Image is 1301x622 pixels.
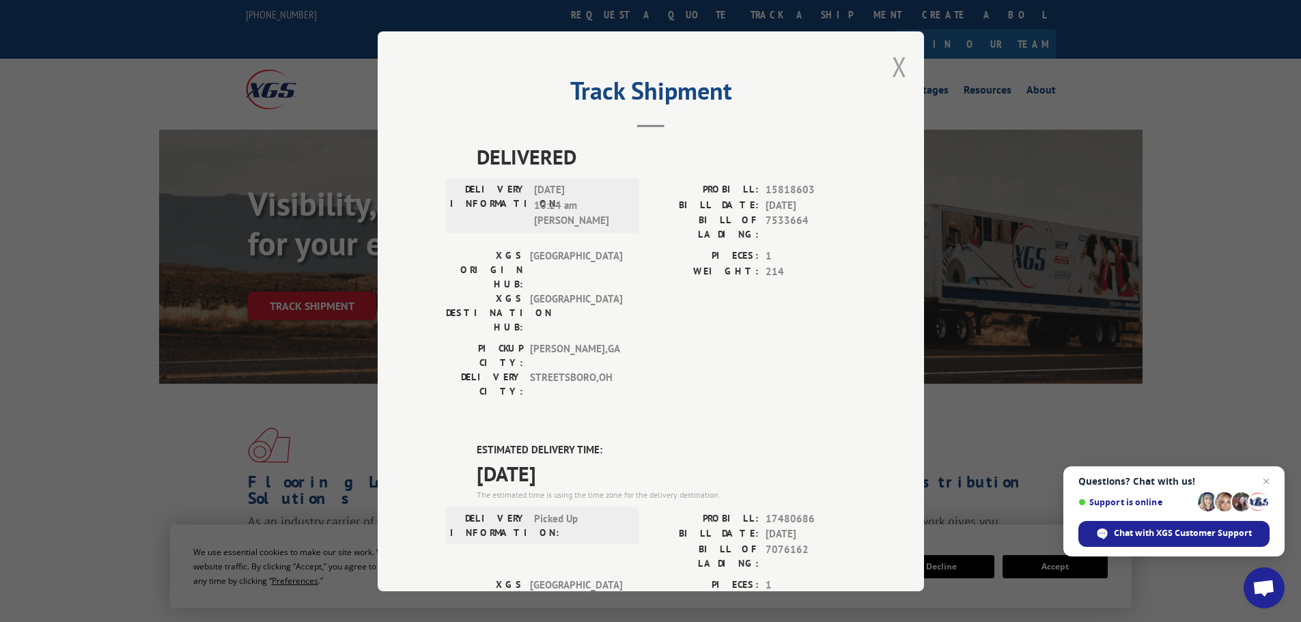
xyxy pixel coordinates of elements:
label: BILL OF LADING: [651,541,759,570]
label: PROBILL: [651,511,759,526]
span: 1 [766,249,856,264]
button: Close modal [892,48,907,85]
span: Support is online [1078,497,1193,507]
span: 214 [766,264,856,279]
span: DELIVERED [477,141,856,172]
label: BILL DATE: [651,197,759,213]
div: The estimated time is using the time zone for the delivery destination. [477,488,856,500]
span: Questions? Chat with us! [1078,476,1270,487]
span: [DATE] [766,526,856,542]
span: 1 [766,577,856,593]
span: [DATE] 10:24 am [PERSON_NAME] [534,182,626,229]
h2: Track Shipment [446,81,856,107]
span: [GEOGRAPHIC_DATA] [530,292,622,335]
label: DELIVERY CITY: [446,370,523,399]
span: STREETSBORO , OH [530,370,622,399]
span: Chat with XGS Customer Support [1114,527,1252,539]
span: 15818603 [766,182,856,198]
span: Close chat [1258,473,1274,490]
span: Picked Up [534,511,626,539]
label: PICKUP CITY: [446,341,523,370]
span: [PERSON_NAME] , GA [530,341,622,370]
span: [DATE] [766,197,856,213]
label: BILL OF LADING: [651,213,759,242]
span: 7076162 [766,541,856,570]
label: ESTIMATED DELIVERY TIME: [477,442,856,458]
label: DELIVERY INFORMATION: [450,182,527,229]
span: [GEOGRAPHIC_DATA] [530,249,622,292]
label: BILL DATE: [651,526,759,542]
label: PIECES: [651,577,759,593]
label: DELIVERY INFORMATION: [450,511,527,539]
label: PROBILL: [651,182,759,198]
label: WEIGHT: [651,264,759,279]
span: 17480686 [766,511,856,526]
div: Open chat [1244,567,1285,608]
span: 7533664 [766,213,856,242]
span: [GEOGRAPHIC_DATA] [530,577,622,620]
label: XGS DESTINATION HUB: [446,292,523,335]
label: XGS ORIGIN HUB: [446,249,523,292]
span: [DATE] [477,457,856,488]
label: PIECES: [651,249,759,264]
div: Chat with XGS Customer Support [1078,521,1270,547]
label: XGS ORIGIN HUB: [446,577,523,620]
